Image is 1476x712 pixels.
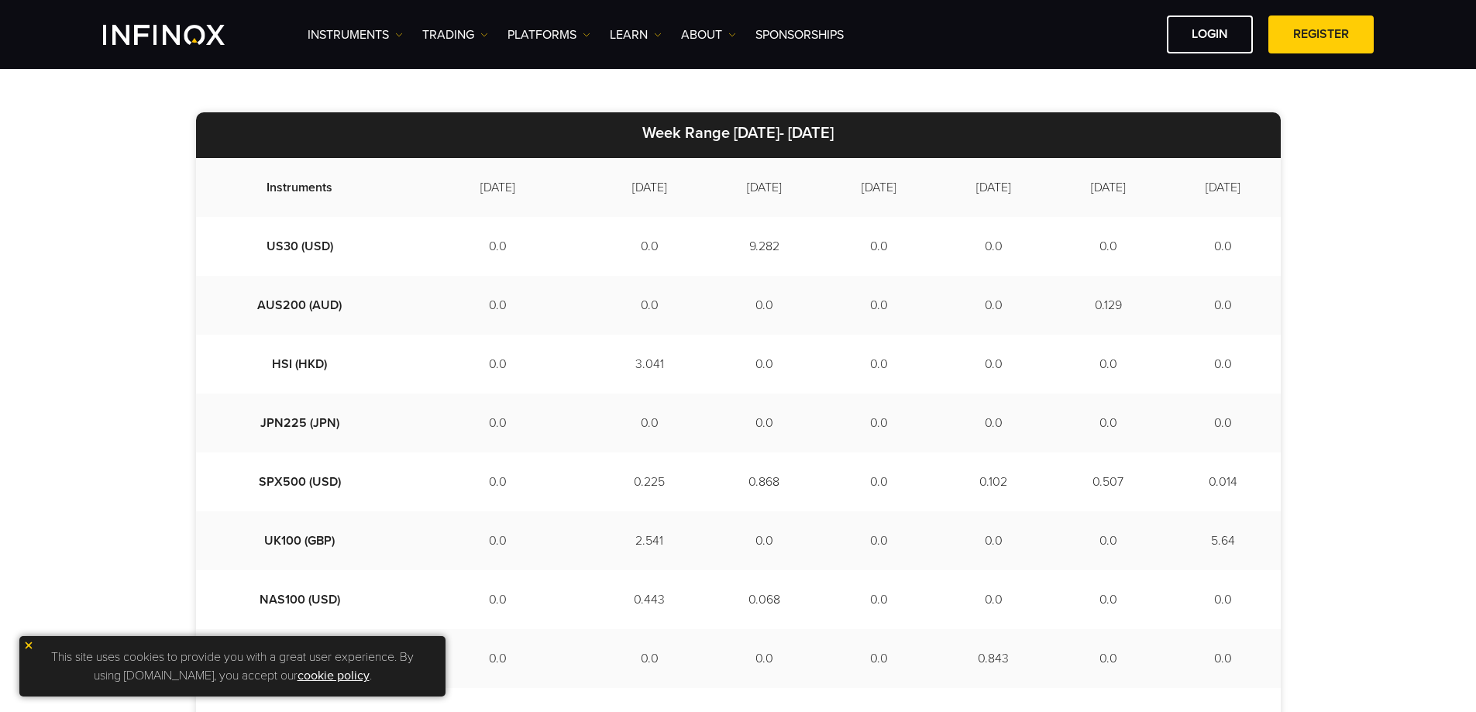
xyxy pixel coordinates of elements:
[936,394,1051,452] td: 0.0
[936,629,1051,688] td: 0.843
[707,394,821,452] td: 0.0
[1051,335,1165,394] td: 0.0
[1051,511,1165,570] td: 0.0
[707,629,821,688] td: 0.0
[592,394,707,452] td: 0.0
[936,276,1051,335] td: 0.0
[592,276,707,335] td: 0.0
[404,570,593,629] td: 0.0
[404,217,593,276] td: 0.0
[821,629,936,688] td: 0.0
[298,668,370,683] a: cookie policy
[936,570,1051,629] td: 0.0
[707,511,821,570] td: 0.0
[821,158,936,217] td: [DATE]
[1165,276,1280,335] td: 0.0
[821,452,936,511] td: 0.0
[936,335,1051,394] td: 0.0
[1165,158,1280,217] td: [DATE]
[1051,452,1165,511] td: 0.507
[681,26,736,44] a: ABOUT
[592,158,707,217] td: [DATE]
[196,217,404,276] td: US30 (USD)
[196,158,404,217] td: Instruments
[936,452,1051,511] td: 0.102
[27,644,438,689] p: This site uses cookies to provide you with a great user experience. By using [DOMAIN_NAME], you a...
[422,26,488,44] a: TRADING
[592,335,707,394] td: 3.041
[707,335,821,394] td: 0.0
[1165,335,1280,394] td: 0.0
[196,276,404,335] td: AUS200 (AUD)
[707,452,821,511] td: 0.868
[1051,217,1165,276] td: 0.0
[592,629,707,688] td: 0.0
[1051,570,1165,629] td: 0.0
[404,158,593,217] td: [DATE]
[821,276,936,335] td: 0.0
[103,25,261,45] a: INFINOX Logo
[196,629,404,688] td: EUSTX50 (EUR)
[196,335,404,394] td: HSI (HKD)
[1165,452,1280,511] td: 0.014
[821,335,936,394] td: 0.0
[707,276,821,335] td: 0.0
[404,276,593,335] td: 0.0
[507,26,590,44] a: PLATFORMS
[734,124,834,143] strong: [DATE]- [DATE]
[821,394,936,452] td: 0.0
[196,394,404,452] td: JPN225 (JPN)
[707,217,821,276] td: 9.282
[23,640,34,651] img: yellow close icon
[196,452,404,511] td: SPX500 (USD)
[1165,394,1280,452] td: 0.0
[196,511,404,570] td: UK100 (GBP)
[821,511,936,570] td: 0.0
[1165,570,1280,629] td: 0.0
[936,158,1051,217] td: [DATE]
[404,394,593,452] td: 0.0
[404,629,593,688] td: 0.0
[196,570,404,629] td: NAS100 (USD)
[1165,629,1280,688] td: 0.0
[610,26,662,44] a: Learn
[1167,15,1253,53] a: LOGIN
[1051,158,1165,217] td: [DATE]
[592,217,707,276] td: 0.0
[1051,394,1165,452] td: 0.0
[1051,629,1165,688] td: 0.0
[592,511,707,570] td: 2.541
[821,570,936,629] td: 0.0
[936,217,1051,276] td: 0.0
[404,452,593,511] td: 0.0
[1268,15,1374,53] a: REGISTER
[404,335,593,394] td: 0.0
[404,511,593,570] td: 0.0
[821,217,936,276] td: 0.0
[1165,217,1280,276] td: 0.0
[592,452,707,511] td: 0.225
[755,26,844,44] a: SPONSORSHIPS
[707,158,821,217] td: [DATE]
[936,511,1051,570] td: 0.0
[707,570,821,629] td: 0.068
[1051,276,1165,335] td: 0.129
[308,26,403,44] a: Instruments
[1165,511,1280,570] td: 5.64
[592,570,707,629] td: 0.443
[642,124,730,143] strong: Week Range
